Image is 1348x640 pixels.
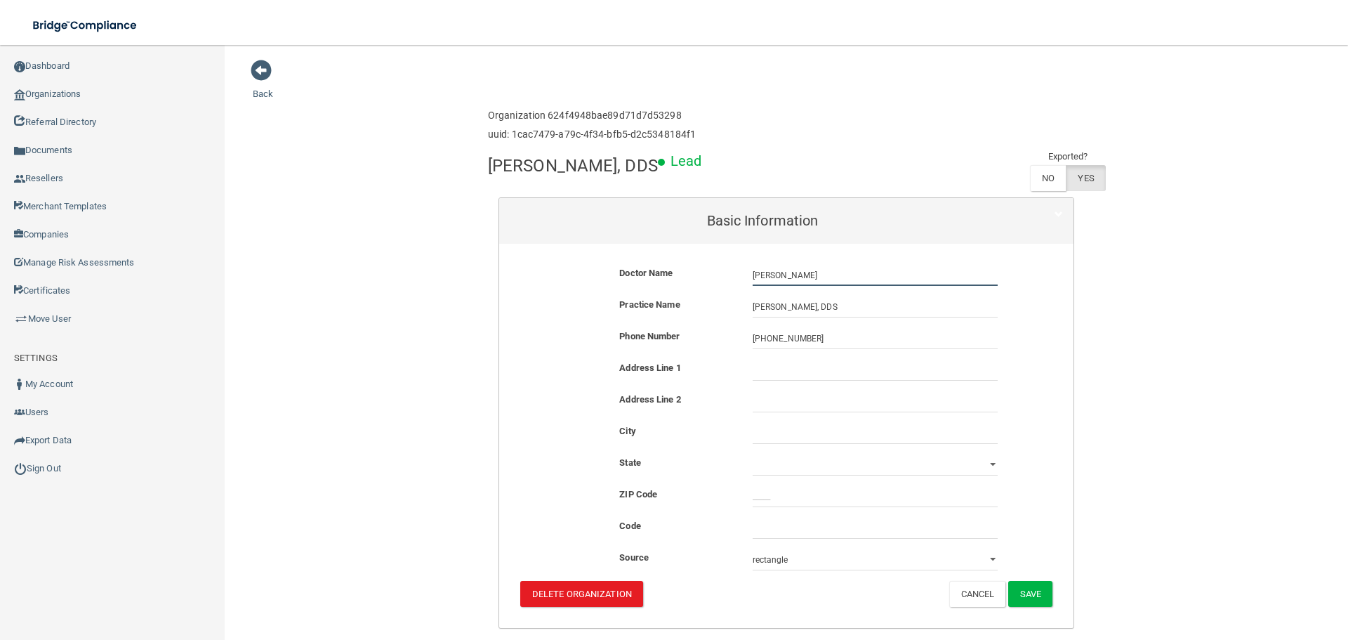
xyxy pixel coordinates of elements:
img: ic_reseller.de258add.png [14,174,25,185]
h6: Organization 624f4948bae89d71d7d53298 [488,110,696,121]
b: Practice Name [619,299,680,310]
button: Delete Organization [520,581,643,607]
b: Phone Number [619,331,680,341]
b: State [619,457,641,468]
a: Basic Information [510,205,1063,237]
h6: uuid: 1cac7479-a79c-4f34-bfb5-d2c5348184f1 [488,129,696,140]
img: bridge_compliance_login_screen.278c3ca4.svg [21,11,150,40]
b: Address Line 2 [619,394,680,405]
img: ic_user_dark.df1a06c3.png [14,379,25,390]
b: Address Line 1 [619,363,680,373]
b: ZIP Code [619,489,657,499]
b: Code [619,521,640,531]
input: (___) ___-____ [753,328,998,349]
label: YES [1066,165,1105,191]
img: briefcase.64adab9b.png [14,312,28,326]
img: ic_power_dark.7ecde6b1.png [14,462,27,475]
b: Doctor Name [619,268,673,278]
label: NO [1030,165,1066,191]
button: Save [1008,581,1052,607]
input: _____ [753,486,998,507]
img: icon-users.e205127d.png [14,407,25,418]
h5: Basic Information [510,213,1015,228]
b: Source [619,552,649,563]
img: icon-documents.8dae5593.png [14,145,25,157]
h4: [PERSON_NAME], DDS [488,157,658,175]
b: City [619,426,635,436]
img: icon-export.b9366987.png [14,435,25,446]
td: Exported? [1030,148,1106,165]
button: Cancel [949,581,1006,607]
p: Lead [670,148,701,174]
iframe: Drift Widget Chat Controller [1105,540,1331,596]
label: SETTINGS [14,350,58,367]
img: ic_dashboard_dark.d01f4a41.png [14,61,25,72]
a: Back [253,72,273,99]
img: organization-icon.f8decf85.png [14,89,25,100]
